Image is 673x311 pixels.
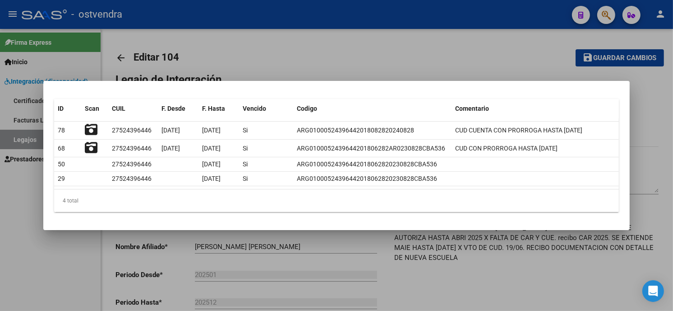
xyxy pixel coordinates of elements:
[243,105,266,112] span: Vencido
[198,99,239,118] datatable-header-cell: F. Hasta
[81,99,108,118] datatable-header-cell: Scan
[297,175,437,182] span: ARG01000524396442018062820230828CBA536
[202,175,221,182] span: [DATE]
[108,99,158,118] datatable-header-cell: CUIL
[58,175,65,182] span: 29
[161,105,185,112] span: F. Desde
[202,105,225,112] span: F. Hasta
[85,105,99,112] span: Scan
[297,145,445,152] span: ARG0100052439644201806282AR0230828CBA536
[243,160,248,168] span: Si
[158,99,198,118] datatable-header-cell: F. Desde
[161,127,180,134] span: [DATE]
[455,127,582,134] span: CUD CUENTA CON PRORROGA HASTA 28/08/2025
[297,105,317,112] span: Codigo
[202,127,221,134] span: [DATE]
[112,143,152,154] div: 27524396446
[642,280,664,302] div: Open Intercom Messenger
[239,99,293,118] datatable-header-cell: Vencido
[112,174,152,184] div: 27524396446
[58,160,65,168] span: 50
[54,99,81,118] datatable-header-cell: ID
[112,159,152,170] div: 27524396446
[297,127,414,134] span: ARG01000524396442018082820240828
[243,127,248,134] span: Si
[54,189,619,212] div: 4 total
[455,105,489,112] span: Comentario
[202,145,221,152] span: [DATE]
[243,145,248,152] span: Si
[452,99,619,118] datatable-header-cell: Comentario
[297,160,437,168] span: ARG01000524396442018062820230828CBA536
[202,160,221,168] span: [DATE]
[455,145,558,152] span: CUD CON PRORROGA HASTA 28/08/2025
[112,125,152,136] div: 27524396446
[112,105,125,112] span: CUIL
[58,105,64,112] span: ID
[161,145,180,152] span: [DATE]
[58,145,65,152] span: 68
[293,99,452,118] datatable-header-cell: Codigo
[243,175,248,182] span: Si
[58,127,65,134] span: 78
